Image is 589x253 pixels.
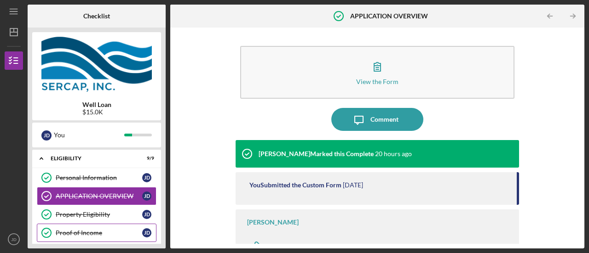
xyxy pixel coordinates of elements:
a: Property EligibilityJD [37,205,156,224]
div: You [54,127,124,143]
div: [PERSON_NAME] [247,219,299,226]
div: Comment [370,108,398,131]
div: [PERSON_NAME] Marked this Complete [259,150,374,157]
div: J D [142,191,151,201]
text: JD [11,237,17,242]
b: Well Loan [82,101,111,108]
div: $15.0K [82,108,111,116]
div: Property Eligibility [56,211,142,218]
time: 2025-09-15 14:04 [343,181,363,189]
div: J D [142,228,151,237]
a: Personal InformationJD [37,169,156,187]
time: 2025-09-16 17:29 [375,150,412,157]
a: Proof of IncomeJD [37,224,156,242]
div: J D [142,210,151,219]
button: JD [5,230,23,248]
div: You Submitted the Custom Form [249,181,341,189]
div: Eligibility [51,156,131,161]
a: APPLICATION OVERVIEWJD [37,187,156,205]
div: J D [41,130,52,141]
div: View the Form [356,78,398,85]
div: Resource URL [270,243,310,250]
div: APPLICATION OVERVIEW [56,192,142,200]
div: 9 / 9 [138,156,154,161]
b: Checklist [83,12,110,20]
button: Comment [331,108,423,131]
div: Proof of Income [56,229,142,236]
img: Product logo [32,37,161,92]
div: Personal Information [56,174,142,181]
div: J D [142,173,151,182]
b: APPLICATION OVERVIEW [350,12,428,20]
button: View the Form [240,46,514,99]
